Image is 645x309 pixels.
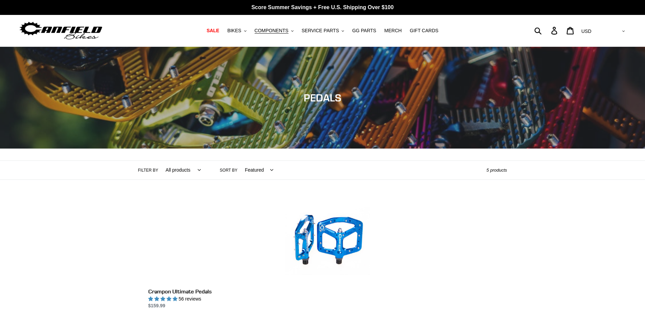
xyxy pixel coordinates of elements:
[349,26,380,35] a: GG PARTS
[406,26,442,35] a: GIFT CARDS
[410,28,438,34] span: GIFT CARDS
[220,167,237,173] label: Sort by
[302,28,339,34] span: SERVICE PARTS
[298,26,347,35] button: SERVICE PARTS
[304,92,341,104] span: PEDALS
[251,26,297,35] button: COMPONENTS
[381,26,405,35] a: MERCH
[227,28,241,34] span: BIKES
[352,28,376,34] span: GG PARTS
[384,28,402,34] span: MERCH
[255,28,288,34] span: COMPONENTS
[538,23,555,38] input: Search
[207,28,219,34] span: SALE
[19,20,103,41] img: Canfield Bikes
[487,168,507,173] span: 5 products
[224,26,250,35] button: BIKES
[203,26,222,35] a: SALE
[138,167,158,173] label: Filter by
